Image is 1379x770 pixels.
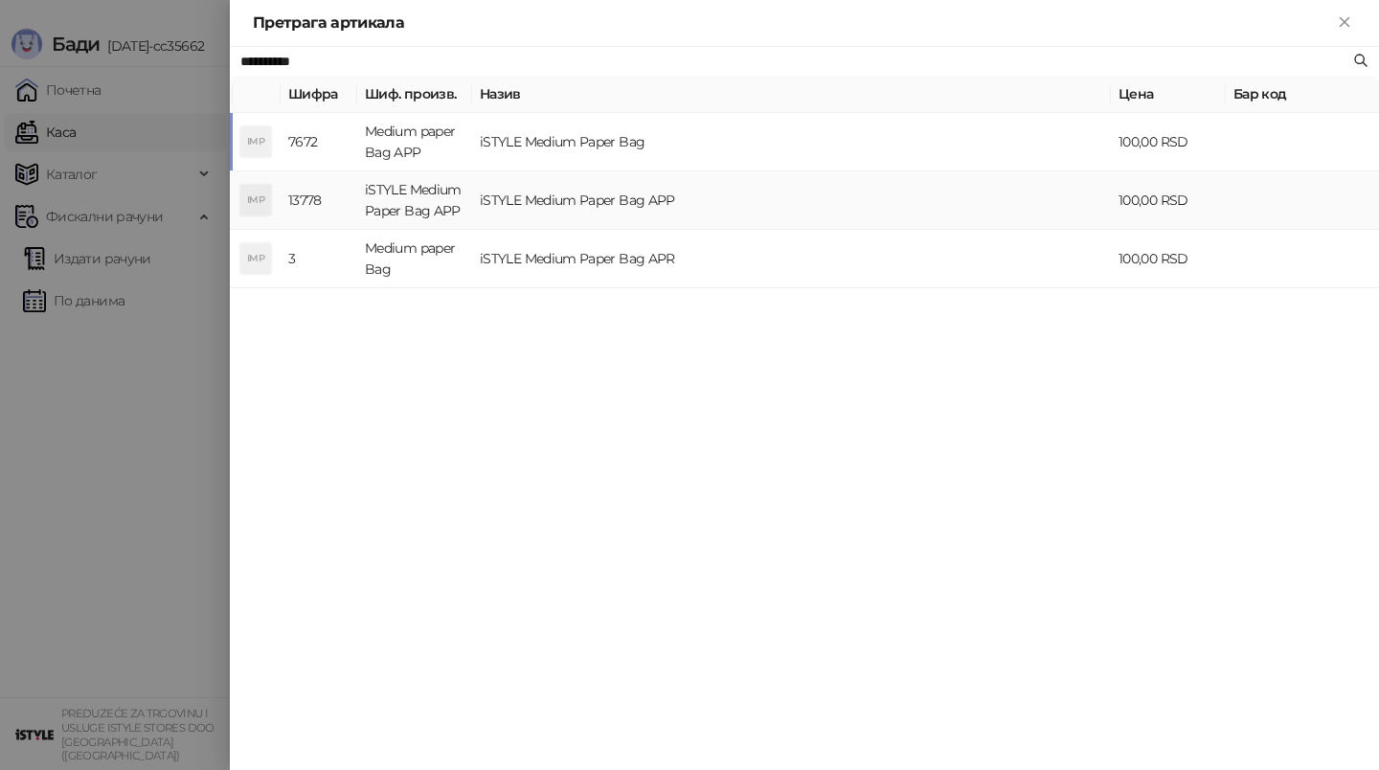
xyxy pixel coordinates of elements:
div: Претрага артикала [253,11,1333,34]
td: iSTYLE Medium Paper Bag [472,113,1111,171]
th: Шиф. произв. [357,76,472,113]
td: iSTYLE Medium Paper Bag APP [472,171,1111,230]
td: iSTYLE Medium Paper Bag APR [472,230,1111,288]
td: iSTYLE Medium Paper Bag APP [357,171,472,230]
div: IMP [240,126,271,157]
button: Close [1333,11,1356,34]
th: Назив [472,76,1111,113]
td: 7672 [281,113,357,171]
td: Medium paper Bag APP [357,113,472,171]
th: Цена [1111,76,1226,113]
td: 100,00 RSD [1111,171,1226,230]
th: Шифра [281,76,357,113]
div: IMP [240,243,271,274]
td: 3 [281,230,357,288]
td: 13778 [281,171,357,230]
th: Бар код [1226,76,1379,113]
div: IMP [240,185,271,215]
td: 100,00 RSD [1111,113,1226,171]
td: Medium paper Bag [357,230,472,288]
td: 100,00 RSD [1111,230,1226,288]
